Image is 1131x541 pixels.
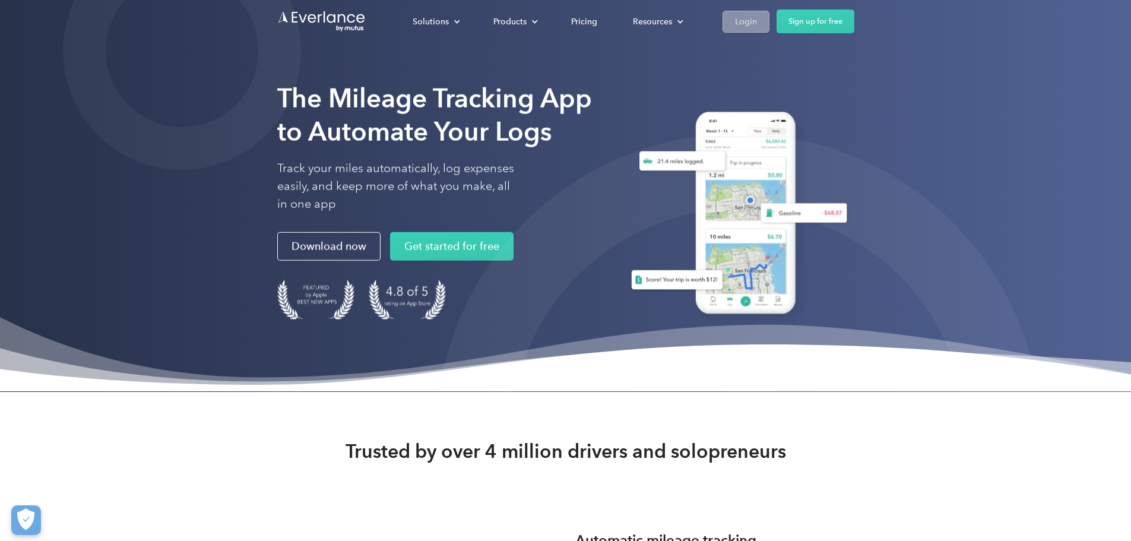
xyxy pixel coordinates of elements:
[493,14,527,29] div: Products
[617,103,854,328] img: Everlance, mileage tracker app, expense tracking app
[401,11,470,32] div: Solutions
[571,14,597,29] div: Pricing
[735,14,757,29] div: Login
[277,160,515,213] p: Track your miles automatically, log expenses easily, and keep more of what you make, all in one app
[633,14,672,29] div: Resources
[559,11,609,32] a: Pricing
[413,14,449,29] div: Solutions
[277,280,354,319] img: Badge for Featured by Apple Best New Apps
[723,11,769,33] a: Login
[277,232,381,261] a: Download now
[369,280,446,319] img: 4.9 out of 5 stars on the app store
[777,10,854,33] a: Sign up for free
[390,232,514,261] a: Get started for free
[481,11,547,32] div: Products
[11,505,41,535] button: Cookies Settings
[277,83,592,147] strong: The Mileage Tracking App to Automate Your Logs
[346,439,786,463] strong: Trusted by over 4 million drivers and solopreneurs
[621,11,693,32] div: Resources
[277,10,366,33] a: Go to homepage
